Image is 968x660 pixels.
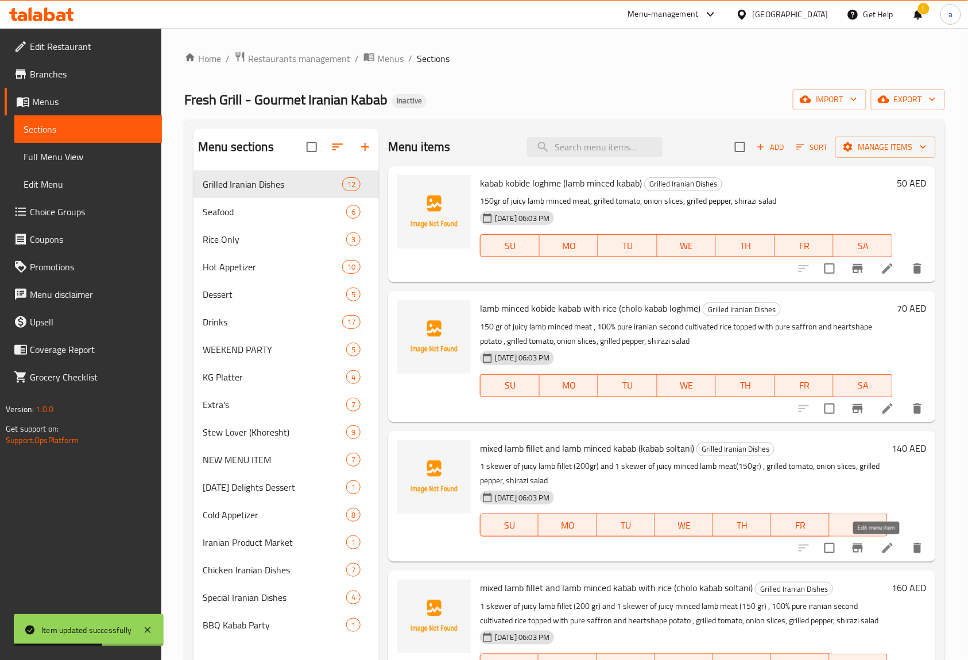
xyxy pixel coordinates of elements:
[203,260,342,274] div: Hot Appetizer
[490,632,554,643] span: [DATE] 06:03 PM
[346,205,361,219] div: items
[5,33,162,60] a: Edit Restaurant
[346,508,361,522] div: items
[193,336,379,363] div: WEEKEND PARTY5
[324,133,351,161] span: Sort sections
[835,137,936,158] button: Manage items
[871,89,945,110] button: export
[203,453,346,467] span: NEW MENU ITEM
[490,213,554,224] span: [DATE] 06:03 PM
[480,320,893,348] p: 150 gr of juicy lamb minced meat , 100% pure iranian second cultivated rice topped with pure saff...
[539,514,597,537] button: MO
[14,143,162,170] a: Full Menu View
[660,517,708,534] span: WE
[203,315,342,329] span: Drinks
[844,534,872,562] button: Branch-specific-item
[793,138,831,156] button: Sort
[193,391,379,418] div: Extra's7
[30,370,153,384] span: Grocery Checklist
[343,179,360,190] span: 12
[203,535,346,549] div: Iranian Product Market
[480,440,694,457] span: mixed lamb fillet and lamb minced kabab (kabab soltani)
[193,198,379,226] div: Seafood6
[838,377,888,394] span: SA
[193,363,379,391] div: KG Platter4
[30,205,153,219] span: Choice Groups
[490,492,554,503] span: [DATE] 06:03 PM
[203,177,342,191] span: Grilled Iranian Dishes
[203,232,346,246] div: Rice Only
[203,508,346,522] span: Cold Appetizer
[753,8,828,21] div: [GEOGRAPHIC_DATA]
[346,591,361,604] div: items
[397,440,471,514] img: mixed lamb fillet and lamb minced kabab (kabab soltani)
[193,253,379,281] div: Hot Appetizer10
[602,517,651,534] span: TU
[346,535,361,549] div: items
[193,611,379,639] div: BBQ Kabab Party1
[713,514,771,537] button: TH
[347,565,360,576] span: 7
[5,336,162,363] a: Coverage Report
[30,232,153,246] span: Coupons
[5,253,162,281] a: Promotions
[845,140,927,154] span: Manage items
[818,536,842,560] span: Select to update
[834,234,893,257] button: SA
[6,433,79,448] a: Support.OpsPlatform
[193,418,379,446] div: Stew Lover (Khoresht)9
[30,260,153,274] span: Promotions
[696,442,775,456] div: Grilled Iranian Dishes
[703,303,780,316] span: Grilled Iranian Dishes
[796,141,828,154] span: Sort
[628,7,699,21] div: Menu-management
[355,52,359,65] li: /
[14,115,162,143] a: Sections
[6,421,59,436] span: Get support on:
[904,534,931,562] button: delete
[198,138,274,156] h2: Menu sections
[397,300,471,374] img: lamb minced kobide kabab with rice (cholo kabab loghme)
[388,138,451,156] h2: Menu items
[346,563,361,577] div: items
[716,374,775,397] button: TH
[41,624,131,636] div: Item updated successfully
[397,580,471,653] img: mixed lamb fillet and lamb minced kabab with rice (cholo kabab soltani)
[752,138,789,156] button: Add
[662,377,712,394] span: WE
[203,205,346,219] span: Seafood
[342,260,361,274] div: items
[346,425,361,439] div: items
[193,446,379,473] div: NEW MENU ITEM7
[343,262,360,273] span: 10
[480,300,700,317] span: lamb minced kobide kabab with rice (cholo kabab loghme)
[392,96,427,106] span: Inactive
[834,374,893,397] button: SA
[248,52,350,65] span: Restaurants management
[346,288,361,301] div: items
[343,317,360,328] span: 17
[203,343,346,356] div: WEEKEND PARTY
[543,517,592,534] span: MO
[830,514,888,537] button: SA
[480,514,539,537] button: SU
[752,138,789,156] span: Add item
[347,592,360,603] span: 4
[342,177,361,191] div: items
[6,402,34,417] span: Version:
[347,344,360,355] span: 5
[844,395,872,422] button: Branch-specific-item
[193,281,379,308] div: Dessert5
[346,480,361,494] div: items
[834,517,883,534] span: SA
[544,377,594,394] span: MO
[789,138,835,156] span: Sort items
[417,52,450,65] span: Sections
[5,88,162,115] a: Menus
[203,425,346,439] div: Stew Lover (Khoresht)
[838,238,888,254] span: SA
[203,563,346,577] span: Chicken Iranian Dishes
[5,308,162,336] a: Upsell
